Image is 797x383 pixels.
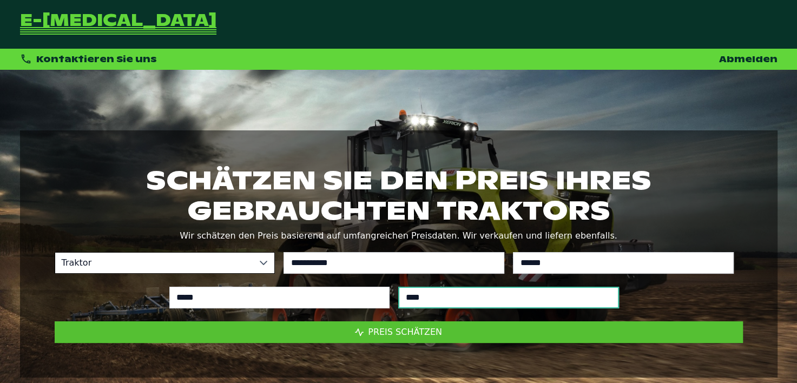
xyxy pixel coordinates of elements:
[20,53,157,65] div: Kontaktieren Sie uns
[36,54,157,65] span: Kontaktieren Sie uns
[368,327,442,337] span: Preis schätzen
[55,228,743,243] p: Wir schätzen den Preis basierend auf umfangreichen Preisdaten. Wir verkaufen und liefern ebenfalls.
[55,321,743,343] button: Preis schätzen
[55,165,743,226] h1: Schätzen Sie den Preis Ihres gebrauchten Traktors
[20,13,216,36] a: Zurück zur Startseite
[719,54,778,65] a: Abmelden
[55,253,253,273] span: Traktor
